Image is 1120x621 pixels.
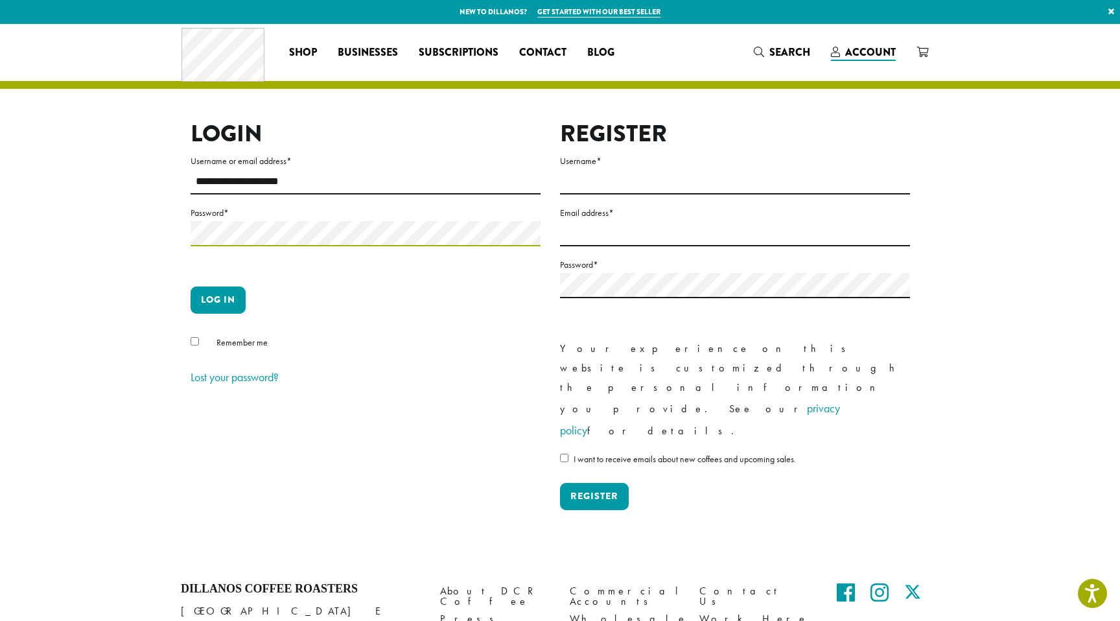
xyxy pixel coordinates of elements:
[560,483,629,510] button: Register
[560,454,568,462] input: I want to receive emails about new coffees and upcoming sales.
[845,45,896,60] span: Account
[191,120,541,148] h2: Login
[743,41,821,63] a: Search
[279,42,327,63] a: Shop
[560,120,910,148] h2: Register
[560,153,910,169] label: Username
[181,582,421,596] h4: Dillanos Coffee Roasters
[419,45,498,61] span: Subscriptions
[338,45,398,61] span: Businesses
[560,401,840,438] a: privacy policy
[440,582,550,610] a: About DCR Coffee
[560,339,910,441] p: Your experience on this website is customized through the personal information you provide. See o...
[769,45,810,60] span: Search
[289,45,317,61] span: Shop
[191,287,246,314] button: Log in
[699,582,810,610] a: Contact Us
[570,582,680,610] a: Commercial Accounts
[587,45,614,61] span: Blog
[537,6,660,18] a: Get started with our best seller
[191,205,541,221] label: Password
[191,369,279,384] a: Lost your password?
[519,45,566,61] span: Contact
[216,336,268,348] span: Remember me
[560,205,910,221] label: Email address
[560,257,910,273] label: Password
[191,153,541,169] label: Username or email address
[574,453,796,465] span: I want to receive emails about new coffees and upcoming sales.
